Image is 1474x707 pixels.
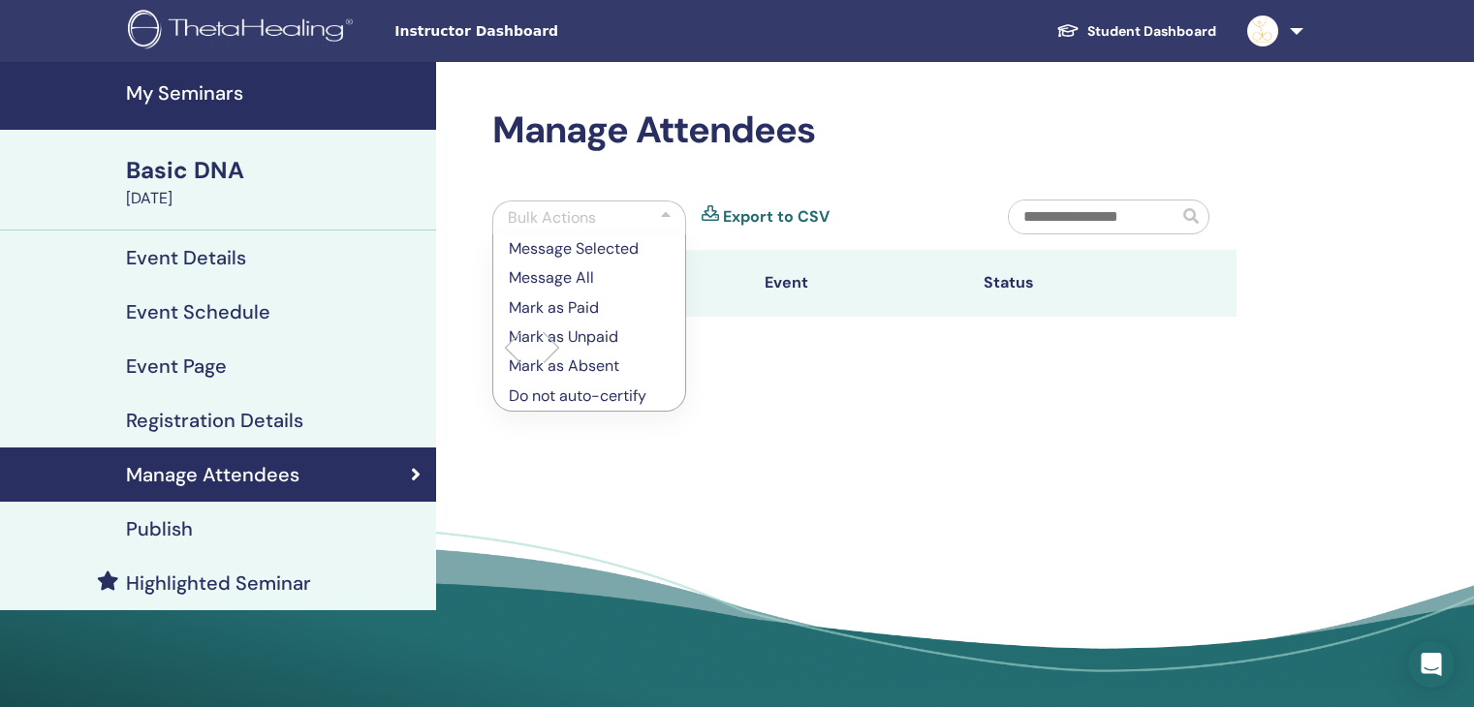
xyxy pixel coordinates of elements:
[126,246,246,269] h4: Event Details
[492,108,1237,153] h2: Manage Attendees
[126,463,299,486] h4: Manage Attendees
[1408,641,1455,688] div: Open Intercom Messenger
[126,300,270,323] h4: Event Schedule
[1041,14,1232,49] a: Student Dashboard
[755,250,974,317] th: Event
[114,154,436,210] a: Basic DNA[DATE]
[126,81,424,105] h4: My Seminars
[126,187,424,210] div: [DATE]
[974,250,1193,317] th: Status
[723,205,830,229] a: Export to CSV
[126,154,424,187] div: Basic DNA
[126,571,311,595] h4: Highlighted Seminar
[128,10,360,53] img: logo.png
[509,237,670,261] p: Message Selected
[509,384,670,408] p: Do not auto-certify
[126,517,193,540] h4: Publish
[509,325,670,349] p: Mark as Unpaid
[1056,22,1080,39] img: graduation-cap-white.svg
[508,206,596,230] div: Bulk Actions
[394,21,685,42] span: Instructor Dashboard
[1247,15,1278,46] img: default.jpg
[509,266,670,290] p: Message All
[126,409,303,432] h4: Registration Details
[509,354,670,378] p: Mark as Absent
[126,354,227,378] h4: Event Page
[509,296,670,320] p: Mark as Paid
